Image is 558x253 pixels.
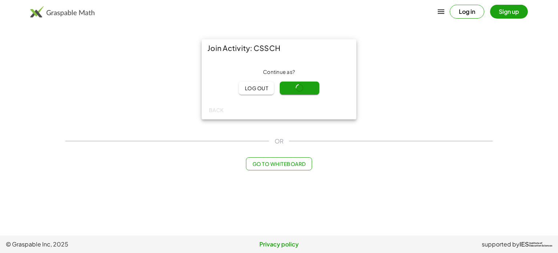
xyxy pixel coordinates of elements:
button: Sign up [490,5,528,19]
a: Privacy policy [188,240,370,249]
span: Log out [244,85,268,91]
button: Go to Whiteboard [246,157,312,170]
div: Join Activity: CSSCH [202,39,356,57]
span: IES [519,241,529,248]
a: IESInstitute ofEducation Sciences [519,240,552,249]
div: Continue as ? [207,68,351,76]
span: Institute of Education Sciences [529,242,552,247]
span: OR [275,137,283,146]
span: Go to Whiteboard [252,161,306,167]
span: supported by [482,240,519,249]
button: Log in [450,5,484,19]
button: Log out [239,82,274,95]
span: © Graspable Inc, 2025 [6,240,188,249]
